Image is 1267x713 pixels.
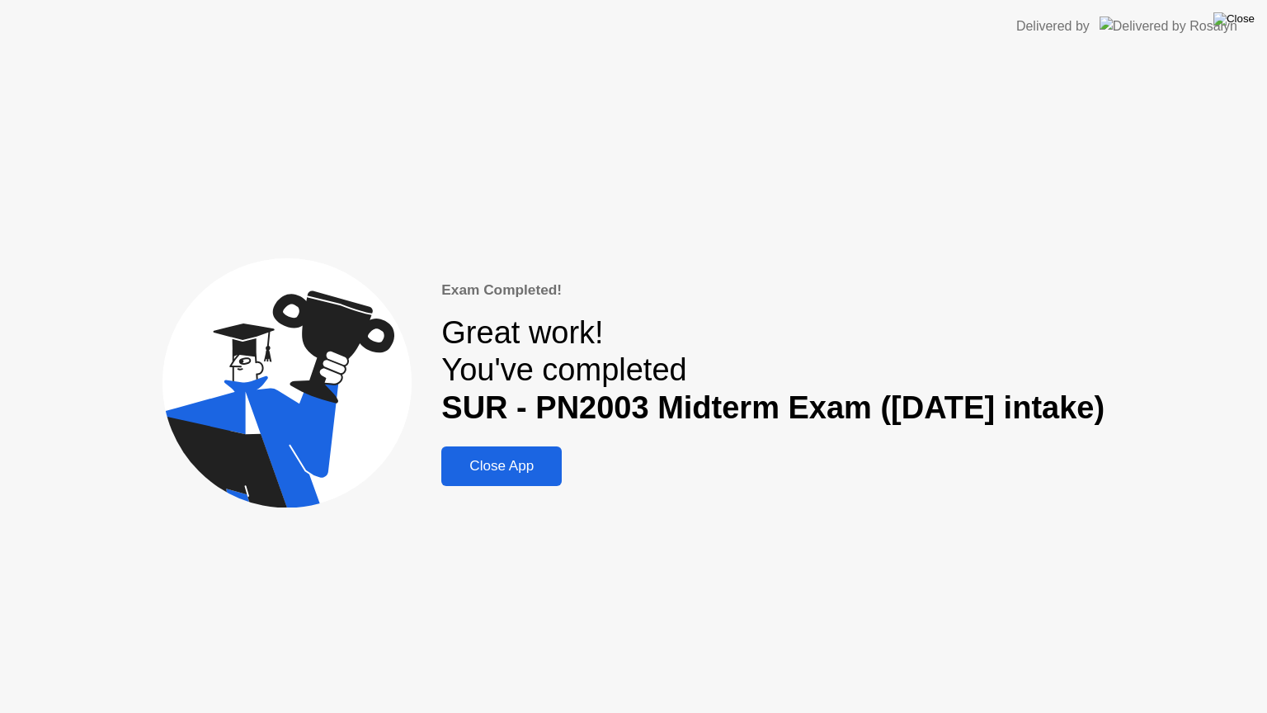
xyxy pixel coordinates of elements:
div: Exam Completed! [441,280,1105,301]
div: Great work! You've completed [441,314,1105,427]
img: Close [1213,12,1255,26]
div: Close App [446,458,557,475]
b: SUR - PN2003 Midterm Exam ([DATE] intake) [441,390,1105,425]
img: Delivered by Rosalyn [1100,17,1237,35]
div: Delivered by [1016,17,1090,36]
button: Close App [441,446,562,486]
